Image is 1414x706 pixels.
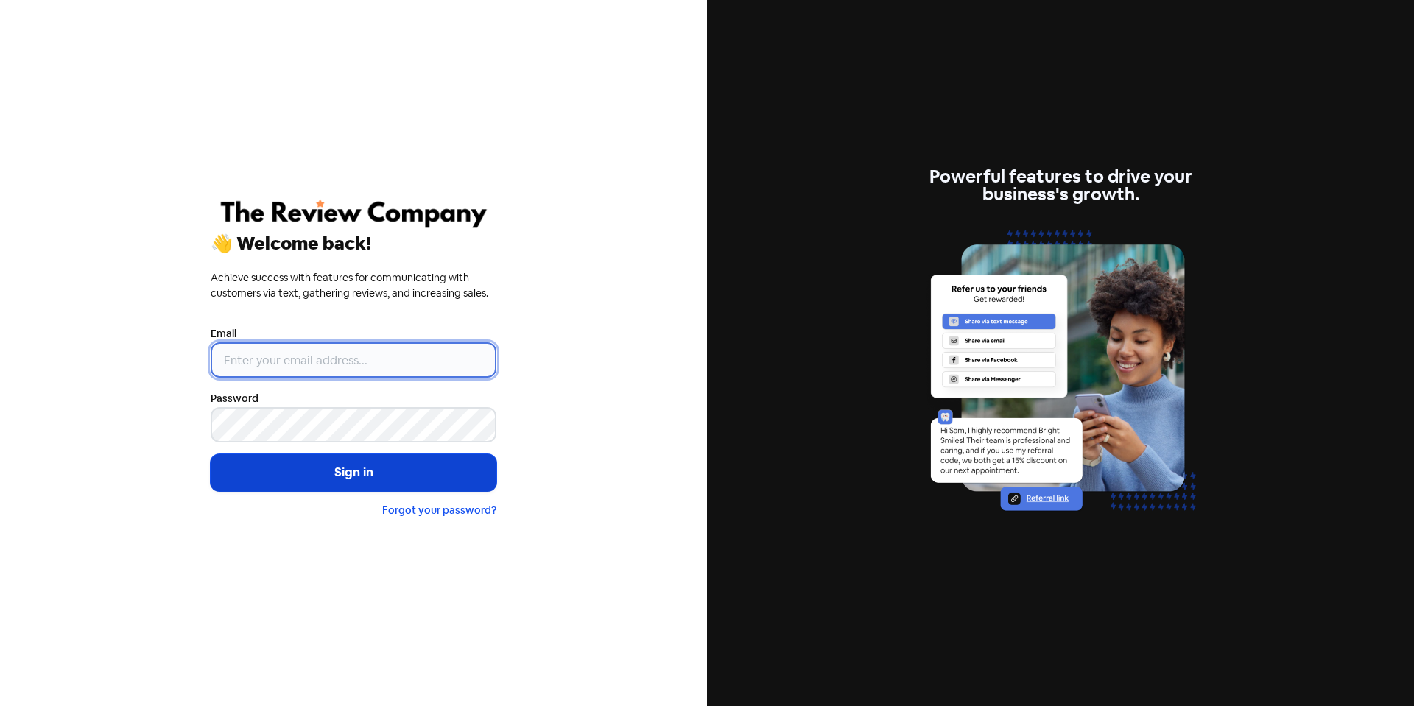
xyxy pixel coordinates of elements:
label: Password [211,391,258,406]
label: Email [211,326,236,342]
img: referrals [918,221,1203,538]
button: Sign in [211,454,496,491]
input: Enter your email address... [211,342,496,378]
div: Achieve success with features for communicating with customers via text, gathering reviews, and i... [211,270,496,301]
div: 👋 Welcome back! [211,235,496,253]
div: Powerful features to drive your business's growth. [918,168,1203,203]
a: Forgot your password? [382,504,496,517]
